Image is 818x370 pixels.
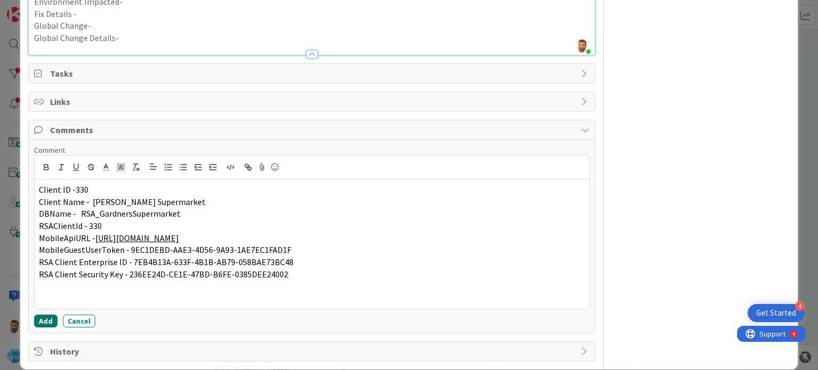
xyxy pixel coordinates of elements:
[756,308,796,318] div: Get Started
[34,20,589,32] p: Global Change-
[39,244,291,255] span: MobileGuestUserToken - 9EC1DEBD-AAE3-4D56-9A93-1AE7EC1FAD1F
[55,4,58,13] div: 4
[39,208,181,219] span: DBName - RSA_GardnersSupermarket
[22,2,48,14] span: Support
[39,233,95,243] span: MobileApiURL -
[39,257,293,267] span: RSA Client Enterprise ID - 7EB4B13A-633F-4B1B-AB79-058BAE73BC48
[34,315,58,327] button: Add
[795,301,805,311] div: 4
[50,67,575,80] span: Tasks
[95,233,179,243] a: [URL][DOMAIN_NAME]
[39,196,206,207] span: Client Name - [PERSON_NAME] Supermarket
[39,184,88,195] span: Client ID -330
[34,145,65,155] span: Comment
[34,8,589,20] p: Fix Details -
[50,95,575,108] span: Links
[748,304,805,322] div: Open Get Started checklist, remaining modules: 4
[39,220,102,231] span: RSAClientId - 330
[50,124,575,136] span: Comments
[63,315,95,327] button: Cancel
[50,345,575,358] span: History
[575,38,590,53] img: XQnMoIyljuWWkMzYLB6n4fjicomZFlZU.png
[34,32,589,44] p: Global Change Details-
[39,269,288,279] span: RSA Client Security Key - 236EE24D-CE1E-47BD-B6FE-0385DEE24002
